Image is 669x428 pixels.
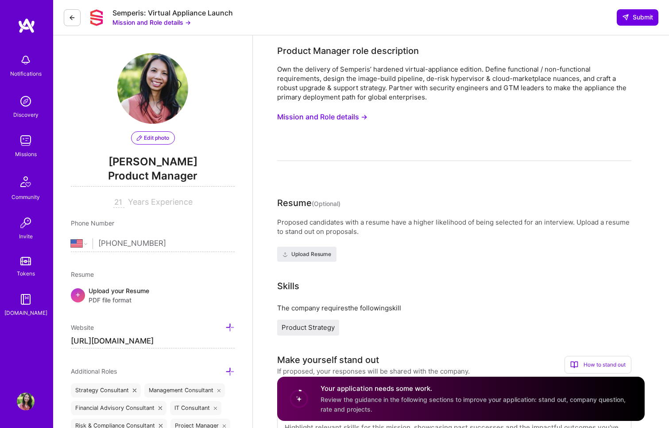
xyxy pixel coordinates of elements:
h4: Your application needs some work. [321,384,634,394]
div: Discovery [13,110,39,119]
div: Missions [15,149,37,159]
div: Semperis: Virtual Appliance Launch [112,8,233,18]
div: Upload your Resume [89,286,149,305]
i: icon Close [159,406,162,410]
span: Edit photo [137,134,169,142]
span: (Optional) [312,200,340,207]
div: Tokens [17,269,35,278]
span: Product Strategy [282,323,335,332]
input: +1 (000) 000-0000 [98,231,224,256]
div: Strategy Consultant [71,383,141,397]
img: logo [18,18,35,34]
div: Notifications [10,69,42,78]
span: + [75,290,81,299]
i: icon Close [223,424,226,428]
img: Community [15,171,36,192]
div: [DOMAIN_NAME] [4,308,47,317]
span: Upload Resume [282,250,331,258]
img: discovery [17,92,35,110]
div: How to stand out [565,356,631,374]
span: Product Manager [71,168,235,187]
i: icon Close [217,389,221,392]
div: Invite [19,232,33,241]
button: Mission and Role details → [112,18,191,27]
div: Proposed candidates with a resume have a higher likelihood of being selected for an interview. Up... [277,218,631,236]
input: XX [113,197,124,208]
img: teamwork [17,132,35,149]
div: Management Consultant [144,383,225,397]
i: icon PencilPurple [137,135,142,141]
div: Financial Advisory Consultant [71,401,166,415]
span: Resume [71,271,94,278]
img: User Avatar [17,393,35,410]
div: If proposed, your responses will be shared with the company. [277,367,470,376]
div: Resume [277,196,340,210]
span: [PERSON_NAME] [71,155,235,168]
div: Product Manager role description [277,44,419,57]
i: icon SendLight [622,14,629,21]
div: The company requires the following skill [277,303,631,313]
span: Phone Number [71,219,114,227]
input: http://... [71,334,235,348]
img: bell [17,51,35,69]
span: Review the guidance in the following sections to improve your application: stand out, company que... [321,396,626,413]
img: guide book [17,290,35,308]
img: User Avatar [117,53,188,124]
div: Skills [277,279,299,293]
div: IT Consultant [170,401,222,415]
span: Website [71,324,94,331]
i: icon Close [159,424,162,428]
i: icon BookOpen [570,361,578,369]
div: Community [12,192,40,202]
div: Own the delivery of Semperis’ hardened virtual-appliance edition. Define functional / non-functio... [277,65,631,102]
i: icon Close [133,389,136,392]
i: icon Close [214,406,217,410]
span: Submit [622,13,653,22]
img: Invite [17,214,35,232]
img: Company Logo [88,9,105,27]
button: Mission and Role details → [277,109,367,125]
span: Additional Roles [71,367,117,375]
i: icon LeftArrowDark [69,14,76,21]
span: Years Experience [128,197,193,206]
span: PDF file format [89,295,149,305]
img: tokens [20,257,31,265]
div: Make yourself stand out [277,353,379,367]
